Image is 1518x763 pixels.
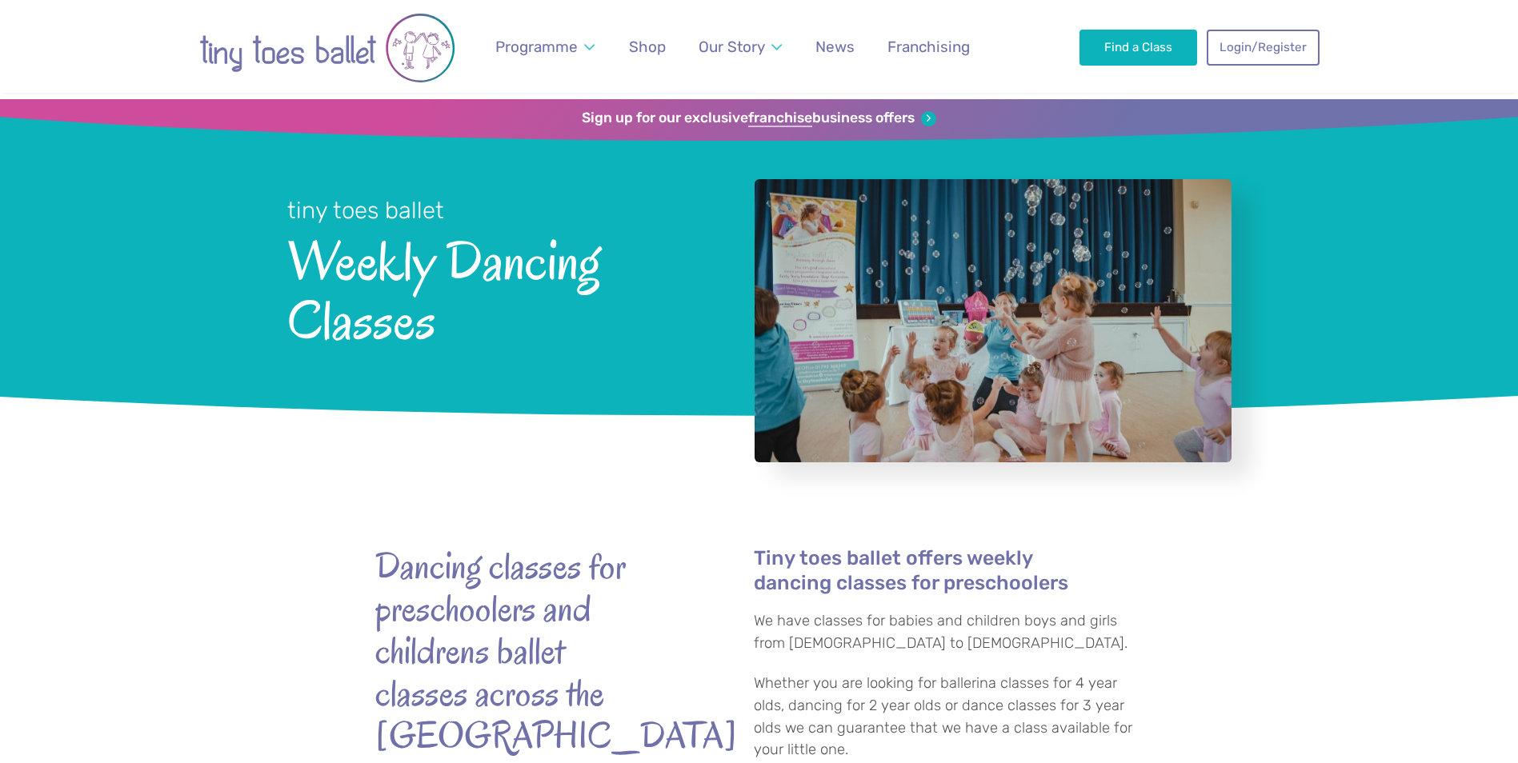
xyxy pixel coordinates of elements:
[375,545,663,757] strong: Dancing classes for preschoolers and childrens ballet classes across the [GEOGRAPHIC_DATA]
[199,10,455,86] img: tiny toes ballet
[622,28,674,66] a: Shop
[287,197,444,224] small: tiny toes ballet
[807,28,862,66] a: News
[754,673,1144,761] p: Whether you are looking for ballerina classes for 4 year olds, dancing for 2 year olds or dance c...
[1207,30,1319,65] a: Login/Register
[495,38,578,56] span: Programme
[582,110,936,127] a: Sign up for our exclusivefranchisebusiness offers
[1079,30,1197,65] a: Find a Class
[754,573,1068,595] a: dancing classes for preschoolers
[887,38,970,56] span: Franchising
[629,38,666,56] span: Shop
[879,28,977,66] a: Franchising
[754,545,1144,595] h4: Tiny toes ballet offers weekly
[487,28,602,66] a: Programme
[699,38,765,56] span: Our Story
[815,38,855,56] span: News
[691,28,790,66] a: Our Story
[287,226,712,350] span: Weekly Dancing Classes
[748,110,812,127] strong: franchise
[754,610,1144,654] p: We have classes for babies and children boys and girls from [DEMOGRAPHIC_DATA] to [DEMOGRAPHIC_DA...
